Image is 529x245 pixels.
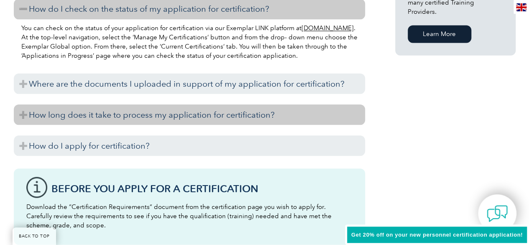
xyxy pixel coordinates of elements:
h3: Before You Apply For a Certification [51,183,353,193]
a: [DOMAIN_NAME] [302,24,354,32]
span: Get 20% off on your new personnel certification application! [351,232,523,238]
p: Download the “Certification Requirements” document from the certification page you wish to apply ... [26,202,353,230]
h3: How long does it take to process my application for certification? [14,104,365,125]
img: contact-chat.png [487,203,508,224]
a: BACK TO TOP [13,227,56,245]
a: Learn More [408,25,471,43]
h3: How do I apply for certification? [14,135,365,156]
p: You can check on the status of your application for certification via our Exemplar LINK platform ... [21,23,358,60]
img: en [516,3,526,11]
h3: Where are the documents I uploaded in support of my application for certification? [14,73,365,94]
